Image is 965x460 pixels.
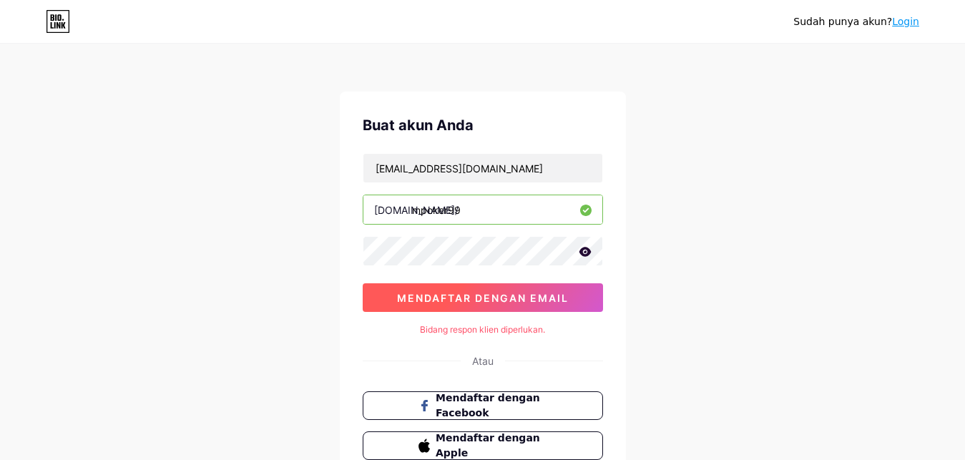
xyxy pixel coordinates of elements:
button: Mendaftar dengan Facebook [363,391,603,420]
button: Mendaftar dengan email [363,283,603,312]
button: Mendaftar dengan Apple [363,431,603,460]
div: Buat akun Anda [363,114,603,136]
input: Email [363,154,602,182]
input: nama pengguna [363,195,602,224]
div: [DOMAIN_NAME]/ [374,202,459,217]
span: Mendaftar dengan email [397,292,569,304]
div: Atau [472,353,494,368]
a: Login [892,16,919,27]
div: Bidang respon klien diperlukan. [363,323,603,336]
span: Mendaftar dengan Facebook [436,391,547,421]
div: Sudah punya akun? [793,14,919,29]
